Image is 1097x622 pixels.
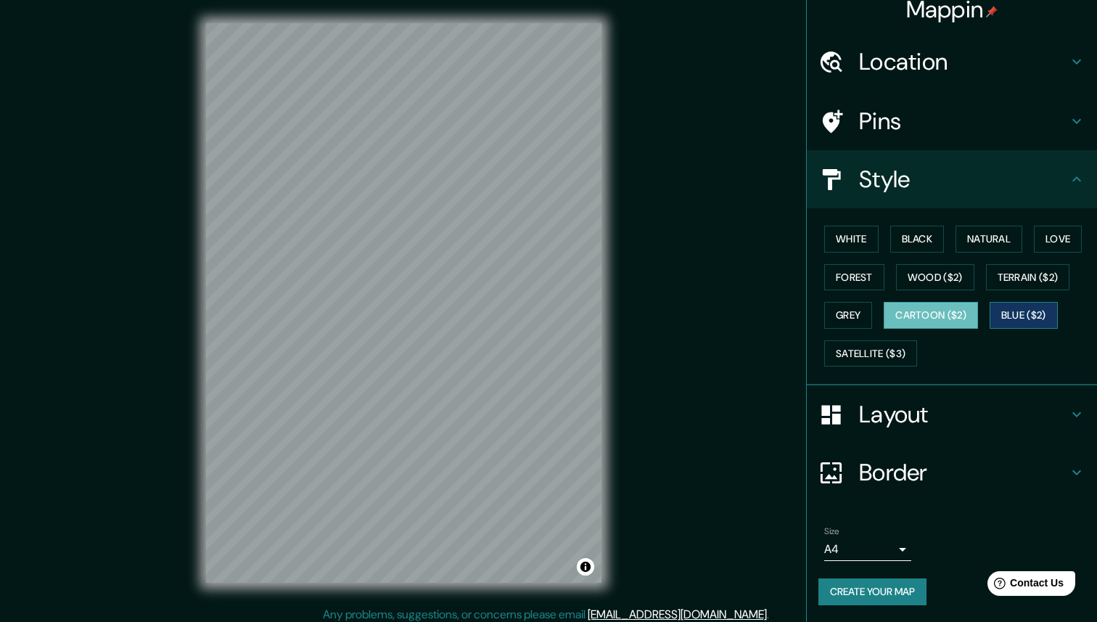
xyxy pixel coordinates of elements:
[824,525,839,538] label: Size
[824,340,917,367] button: Satellite ($3)
[990,302,1058,329] button: Blue ($2)
[859,47,1068,76] h4: Location
[986,264,1070,291] button: Terrain ($2)
[588,607,767,622] a: [EMAIL_ADDRESS][DOMAIN_NAME]
[818,578,927,605] button: Create your map
[577,558,594,576] button: Toggle attribution
[206,23,601,583] canvas: Map
[1034,226,1082,253] button: Love
[824,538,911,561] div: A4
[807,443,1097,502] div: Border
[859,400,1068,429] h4: Layout
[824,226,879,253] button: White
[807,385,1097,443] div: Layout
[968,565,1081,606] iframe: Help widget launcher
[890,226,945,253] button: Black
[807,150,1097,208] div: Style
[859,165,1068,194] h4: Style
[956,226,1022,253] button: Natural
[824,302,872,329] button: Grey
[986,6,998,17] img: pin-icon.png
[807,92,1097,150] div: Pins
[896,264,974,291] button: Wood ($2)
[859,458,1068,487] h4: Border
[807,33,1097,91] div: Location
[824,264,884,291] button: Forest
[884,302,978,329] button: Cartoon ($2)
[859,107,1068,136] h4: Pins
